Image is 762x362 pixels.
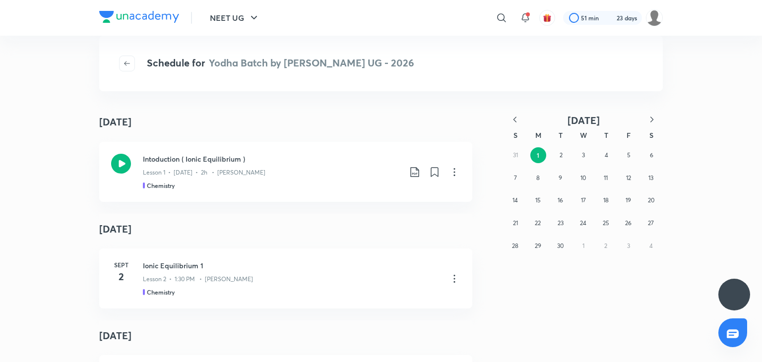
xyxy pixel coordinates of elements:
button: September 13, 2025 [643,170,659,186]
img: ttu [728,289,740,301]
img: streak [605,13,615,23]
a: Company Logo [99,11,179,25]
button: September 28, 2025 [508,238,523,254]
button: September 22, 2025 [530,215,546,231]
h4: [DATE] [99,320,472,351]
abbr: September 14, 2025 [512,196,518,204]
abbr: September 13, 2025 [648,174,653,181]
abbr: September 28, 2025 [512,242,518,249]
abbr: Sunday [513,130,517,140]
button: September 4, 2025 [598,147,614,163]
abbr: September 26, 2025 [625,219,632,227]
button: [DATE] [526,114,641,126]
h4: [DATE] [99,214,472,244]
button: September 29, 2025 [530,238,546,254]
img: avatar [543,13,552,22]
button: September 8, 2025 [530,170,546,186]
abbr: September 9, 2025 [559,174,562,181]
h4: [DATE] [99,115,131,129]
abbr: September 20, 2025 [648,196,654,204]
button: September 6, 2025 [643,147,659,163]
abbr: September 29, 2025 [535,242,541,249]
h3: Ionic Equilibrium 1 [143,260,441,271]
abbr: September 16, 2025 [558,196,563,204]
abbr: September 4, 2025 [605,151,608,159]
button: September 26, 2025 [621,215,636,231]
abbr: Friday [627,130,631,140]
img: Company Logo [99,11,179,23]
abbr: September 15, 2025 [535,196,541,204]
button: September 19, 2025 [621,192,636,208]
button: September 12, 2025 [621,170,636,186]
button: September 17, 2025 [575,192,591,208]
h4: Schedule for [147,56,414,71]
button: avatar [539,10,555,26]
a: Sept2Ionic Equilibrium 1Lesson 2 • 1:30 PM • [PERSON_NAME]Chemistry [99,248,472,308]
h3: Intoduction ( Ionic Equilibrium ) [143,154,401,164]
abbr: September 12, 2025 [626,174,631,181]
abbr: September 25, 2025 [603,219,609,227]
abbr: September 30, 2025 [557,242,564,249]
button: September 9, 2025 [553,170,569,186]
button: September 20, 2025 [643,192,659,208]
abbr: September 10, 2025 [580,174,586,181]
button: September 11, 2025 [598,170,614,186]
abbr: September 2, 2025 [560,151,563,159]
h4: 2 [111,269,131,284]
button: September 16, 2025 [553,192,569,208]
button: September 18, 2025 [598,192,614,208]
img: Tanya Kumari [646,9,663,26]
abbr: September 24, 2025 [580,219,586,227]
h6: Sept [111,260,131,269]
abbr: September 22, 2025 [535,219,541,227]
button: September 15, 2025 [530,192,546,208]
button: September 1, 2025 [530,147,546,163]
button: September 30, 2025 [553,238,569,254]
button: September 3, 2025 [575,147,591,163]
button: September 10, 2025 [575,170,591,186]
span: Yodha Batch by [PERSON_NAME] UG - 2026 [209,56,414,69]
abbr: September 7, 2025 [514,174,517,181]
button: September 5, 2025 [621,147,637,163]
span: [DATE] [568,114,600,127]
h5: Chemistry [147,288,175,297]
a: Intoduction ( Ionic Equilibrium )Lesson 1 • [DATE] • 2h • [PERSON_NAME]Chemistry [99,142,472,202]
abbr: September 1, 2025 [537,151,539,159]
abbr: September 11, 2025 [604,174,608,181]
h5: Chemistry [147,181,175,190]
abbr: September 19, 2025 [626,196,631,204]
button: September 25, 2025 [598,215,614,231]
abbr: Tuesday [559,130,563,140]
p: Lesson 1 • [DATE] • 2h • [PERSON_NAME] [143,168,265,177]
abbr: September 8, 2025 [536,174,540,181]
button: September 23, 2025 [553,215,569,231]
abbr: Monday [535,130,541,140]
p: Lesson 2 • 1:30 PM • [PERSON_NAME] [143,275,253,284]
button: September 7, 2025 [508,170,523,186]
button: September 24, 2025 [575,215,591,231]
abbr: September 6, 2025 [650,151,653,159]
button: September 27, 2025 [643,215,659,231]
button: September 14, 2025 [508,192,523,208]
button: September 2, 2025 [553,147,569,163]
abbr: September 5, 2025 [627,151,631,159]
button: September 21, 2025 [508,215,523,231]
abbr: September 3, 2025 [582,151,585,159]
abbr: Wednesday [580,130,587,140]
abbr: Saturday [649,130,653,140]
button: NEET UG [204,8,266,28]
abbr: September 21, 2025 [513,219,518,227]
abbr: September 27, 2025 [648,219,654,227]
abbr: September 23, 2025 [558,219,564,227]
abbr: September 17, 2025 [581,196,586,204]
abbr: Thursday [604,130,608,140]
abbr: September 18, 2025 [603,196,609,204]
